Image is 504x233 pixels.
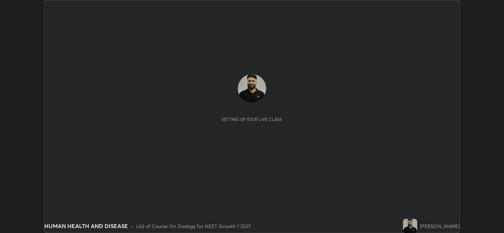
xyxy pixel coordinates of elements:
[136,222,251,230] div: L62 of Course On Zoology for NEET Growth 1 2027
[222,117,282,122] div: Setting up your live class
[420,222,460,230] div: [PERSON_NAME]
[131,222,133,230] div: •
[44,222,128,230] div: HUMAN HEALTH AND DISEASE
[403,219,417,233] img: 8066297a22de4facbdfa5d22567f1bcc.jpg
[238,74,266,103] img: 8066297a22de4facbdfa5d22567f1bcc.jpg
